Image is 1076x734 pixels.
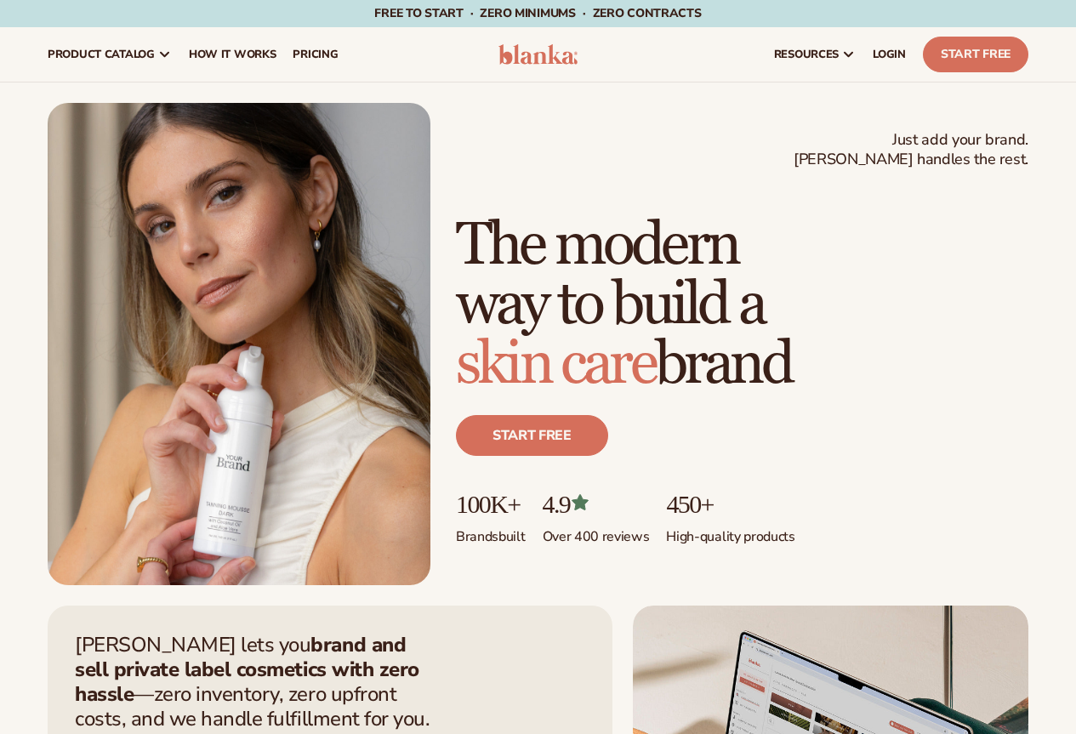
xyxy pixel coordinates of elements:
a: Start Free [923,37,1028,72]
span: skin care [456,328,655,401]
p: 4.9 [543,490,650,518]
p: High-quality products [666,518,794,546]
p: 100K+ [456,490,526,518]
p: [PERSON_NAME] lets you —zero inventory, zero upfront costs, and we handle fulfillment for you. [75,633,441,731]
p: Over 400 reviews [543,518,650,546]
span: pricing [293,48,338,61]
a: LOGIN [864,27,914,82]
p: Brands built [456,518,526,546]
span: Just add your brand. [PERSON_NAME] handles the rest. [794,130,1028,170]
p: 450+ [666,490,794,518]
span: How It Works [189,48,276,61]
img: Female holding tanning mousse. [48,103,430,585]
h1: The modern way to build a brand [456,216,1028,395]
img: logo [498,44,578,65]
a: pricing [284,27,346,82]
a: Start free [456,415,608,456]
span: LOGIN [873,48,906,61]
span: resources [774,48,839,61]
a: resources [766,27,864,82]
span: product catalog [48,48,155,61]
strong: brand and sell private label cosmetics with zero hassle [75,631,419,708]
a: How It Works [180,27,285,82]
a: product catalog [39,27,180,82]
span: Free to start · ZERO minimums · ZERO contracts [374,5,701,21]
